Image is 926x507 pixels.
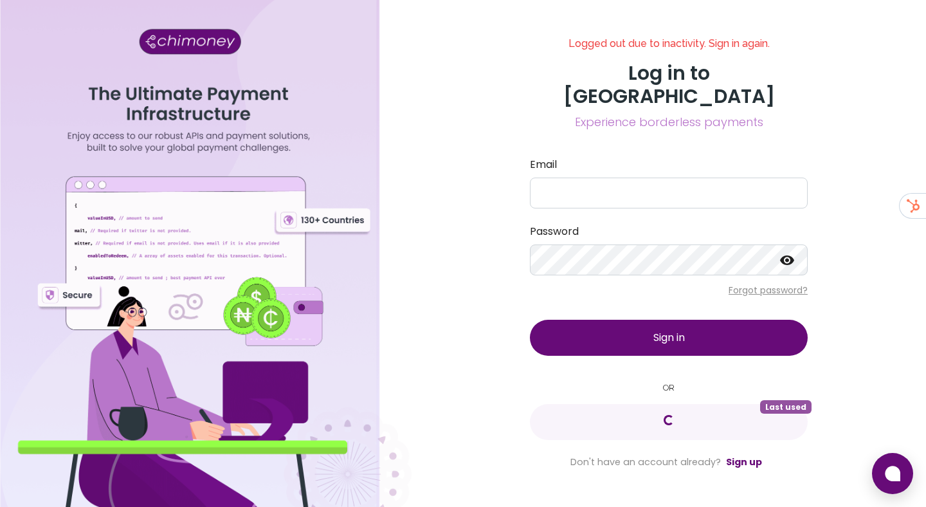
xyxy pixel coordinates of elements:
[530,113,808,131] span: Experience borderless payments
[530,382,808,394] small: OR
[530,224,808,239] label: Password
[530,320,808,356] button: Sign in
[530,37,808,62] h6: Logged out due to inactivity. Sign in again.
[530,157,808,172] label: Email
[653,330,685,345] span: Sign in
[760,400,812,413] span: Last used
[570,456,721,468] span: Don't have an account already?
[530,284,808,297] p: Forgot password?
[530,404,808,440] button: Last used
[530,62,808,108] h3: Log in to [GEOGRAPHIC_DATA]
[726,456,762,468] a: Sign up
[872,453,913,494] button: Open chat window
